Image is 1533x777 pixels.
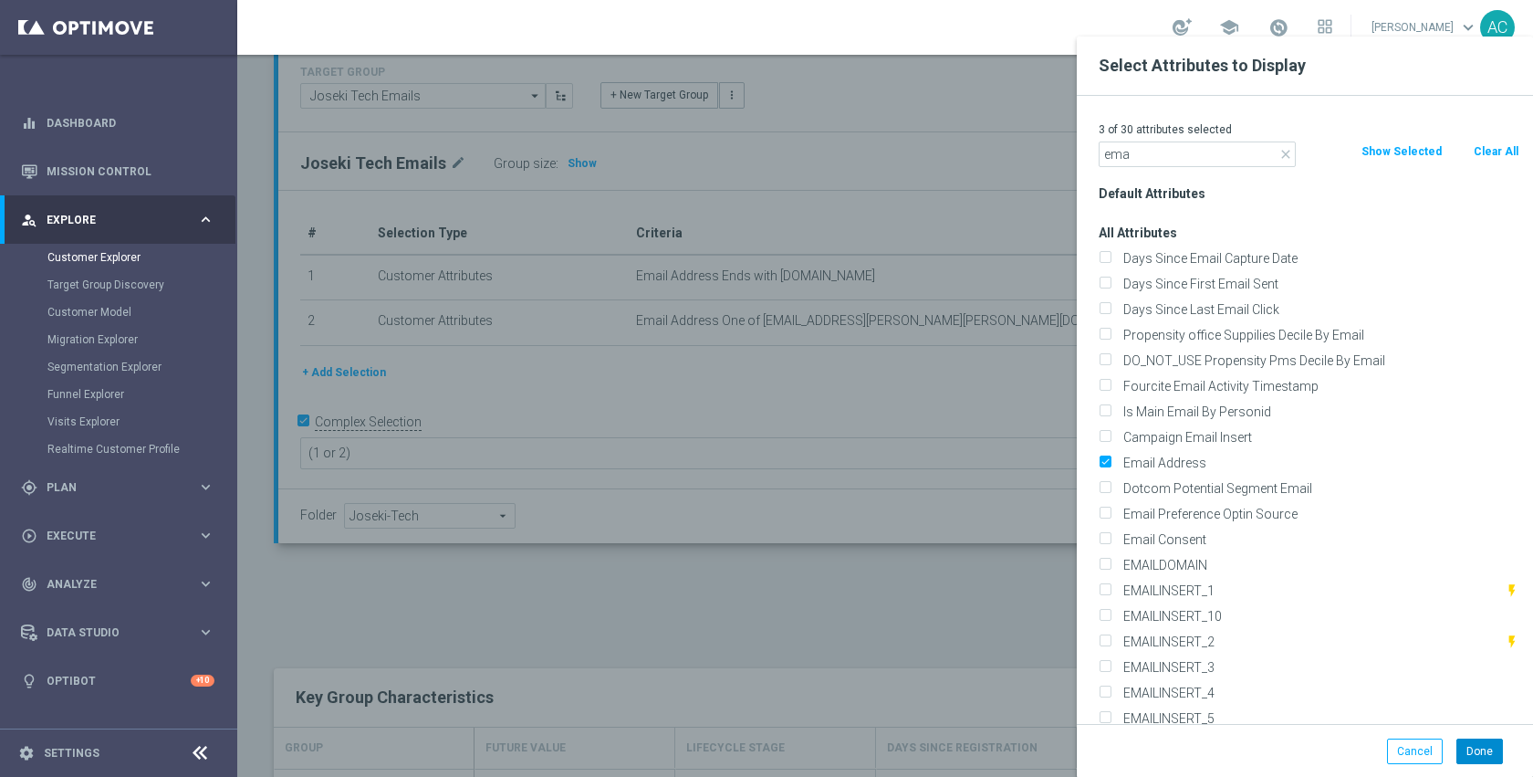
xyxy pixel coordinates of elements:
div: Customer Explorer [47,244,235,271]
div: Customer Model [47,299,235,326]
div: AC [1480,10,1515,45]
div: Analyze [21,576,197,593]
span: Execute [47,530,197,541]
button: equalizer Dashboard [20,116,215,131]
label: Propensity office Suppilies Decile By Email [1117,327,1519,343]
div: Explore [21,212,197,228]
label: Days Since First Email Sent [1117,276,1519,292]
i: keyboard_arrow_right [197,478,214,496]
span: keyboard_arrow_down [1458,17,1478,37]
div: Mission Control [21,147,214,195]
i: settings [18,745,35,761]
a: Customer Explorer [47,250,190,265]
div: Target Group Discovery [47,271,235,299]
div: Data Studio [21,625,197,641]
i: equalizer [21,115,37,131]
label: Days Since Last Email Click [1117,301,1519,318]
a: Target Group Discovery [47,278,190,292]
a: Segmentation Explorer [47,360,190,374]
a: Mission Control [47,147,214,195]
i: keyboard_arrow_right [197,527,214,544]
label: Email Consent [1117,531,1519,548]
a: Optibot [47,656,191,705]
div: Funnel Explorer [47,381,235,408]
span: Plan [47,482,197,493]
button: Show Selected [1360,142,1444,162]
span: Data Studio [47,627,197,638]
i: keyboard_arrow_right [197,211,214,228]
i: This attribute is updated in realtime [1505,583,1519,598]
div: Realtime Customer Profile [47,436,235,463]
button: gps_fixed Plan keyboard_arrow_right [20,480,215,495]
label: Email Address [1117,455,1519,471]
a: Funnel Explorer [47,387,190,402]
i: lightbulb [21,673,37,689]
div: Migration Explorer [47,326,235,353]
button: Cancel [1387,739,1443,764]
i: play_circle_outline [21,528,37,544]
span: school [1219,17,1239,37]
label: DO_NOT_USE Propensity Pms Decile By Email [1117,352,1519,369]
button: person_search Explore keyboard_arrow_right [20,213,215,227]
a: Dashboard [47,99,214,147]
label: EMAILDOMAIN [1117,557,1519,573]
i: keyboard_arrow_right [197,624,214,641]
button: lightbulb Optibot +10 [20,674,215,688]
input: Search [1099,142,1296,167]
label: EMAILINSERT_5 [1117,710,1519,727]
button: play_circle_outline Execute keyboard_arrow_right [20,529,215,543]
label: Email Preference Optin Source [1117,506,1519,522]
a: Migration Explorer [47,332,190,347]
button: Done [1456,739,1503,764]
div: Plan [21,479,197,496]
div: Segmentation Explorer [47,353,235,381]
a: Settings [44,748,99,759]
h3: All Attributes [1099,225,1519,241]
a: Visits Explorer [47,415,190,429]
a: Realtime Customer Profile [47,442,190,457]
span: Analyze [47,579,197,590]
label: EMAILINSERT_3 [1117,659,1519,676]
i: gps_fixed [21,479,37,496]
h3: Default Attributes [1099,185,1519,202]
i: close [1278,147,1293,162]
span: Explore [47,215,197,226]
a: Customer Model [47,305,190,320]
label: Days Since Email Capture Date [1117,250,1519,267]
a: [PERSON_NAME]keyboard_arrow_down [1370,14,1480,41]
label: Campaign Email Insert [1117,429,1519,446]
i: keyboard_arrow_right [197,575,214,593]
label: EMAILINSERT_10 [1117,608,1519,625]
label: Fourcite Email Activity Timestamp [1117,378,1519,394]
i: track_changes [21,576,37,593]
label: Is Main Email By Personid [1117,404,1519,420]
div: +10 [191,675,214,687]
div: Optibot [21,656,214,705]
p: 3 of 30 attributes selected [1099,122,1519,137]
label: Dotcom Potential Segment Email [1117,480,1519,497]
h2: Select Attributes to Display [1099,55,1511,77]
i: This attribute is updated in realtime [1505,635,1519,649]
button: Mission Control [20,164,215,179]
label: EMAILINSERT_4 [1117,685,1519,701]
div: Execute [21,528,197,544]
label: EMAILINSERT_2 [1117,634,1505,650]
button: Data Studio keyboard_arrow_right [20,625,215,640]
button: track_changes Analyze keyboard_arrow_right [20,577,215,592]
div: Dashboard [21,99,214,147]
div: Visits Explorer [47,408,235,436]
button: Clear All [1472,142,1520,162]
label: EMAILINSERT_1 [1117,583,1505,599]
i: person_search [21,212,37,228]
